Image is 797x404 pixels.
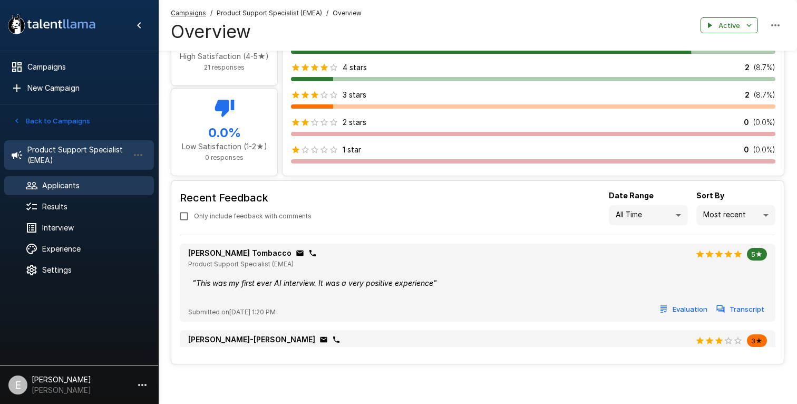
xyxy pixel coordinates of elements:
p: 2 [745,62,750,73]
p: Low Satisfaction (1-2★) [180,141,269,152]
p: ( 8.7 %) [754,62,775,73]
button: Transcript [714,301,767,318]
p: 0 [744,145,749,155]
button: Evaluation [657,301,710,318]
p: [PERSON_NAME]-[PERSON_NAME] [188,334,315,345]
div: Click to copy [332,335,341,344]
p: 4 stars [343,62,367,73]
span: 5★ [747,250,767,258]
div: " This was my first ever AI interview. It was a very positive experience " [188,274,767,293]
p: 2 [745,90,750,100]
span: 0 responses [205,153,244,161]
b: Date Range [609,191,654,200]
h6: Recent Feedback [180,189,320,206]
p: High Satisfaction (4-5★) [180,51,269,62]
span: / [210,8,212,18]
p: 1 star [343,145,361,155]
h4: Overview [171,21,362,43]
h5: 0.0 % [180,124,269,141]
span: Submitted on [DATE] 1:20 PM [188,307,276,318]
span: Only include feedback with comments [194,211,312,222]
u: Campaigns [171,9,206,17]
p: 0 [744,117,749,128]
span: Product Support Specialist (EMEA) [188,347,294,354]
span: 3★ [747,336,767,345]
div: All Time [609,205,688,225]
p: ( 0.0 %) [753,117,775,128]
p: 2 stars [343,117,366,128]
button: Active [701,17,758,34]
span: Product Support Specialist (EMEA) [188,260,294,268]
div: Most recent [696,205,775,225]
b: Sort By [696,191,724,200]
p: [PERSON_NAME] Tombacco [188,248,291,258]
div: Click to copy [319,335,328,344]
p: ( 8.7 %) [754,90,775,100]
span: / [326,8,328,18]
div: Click to copy [308,249,317,257]
p: ( 0.0 %) [753,145,775,155]
div: Click to copy [296,249,304,257]
p: 3 stars [343,90,366,100]
span: 21 responses [204,63,245,71]
span: Overview [333,8,362,18]
span: Product Support Specialist (EMEA) [217,8,322,18]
